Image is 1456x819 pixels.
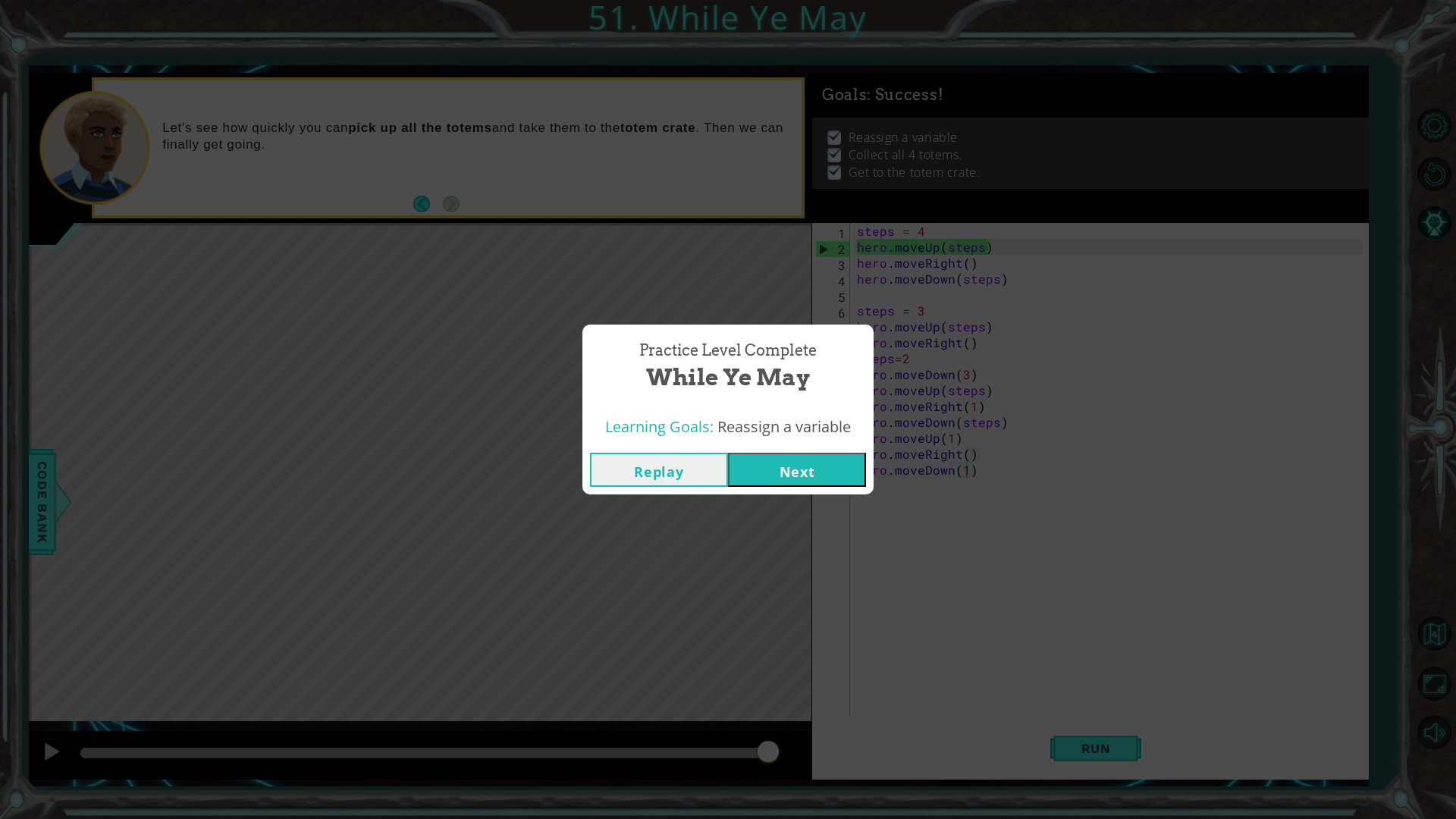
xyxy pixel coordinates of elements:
[605,416,714,437] span: Learning Goals:
[590,453,728,487] button: Replay
[717,416,851,437] span: Reassign a variable
[646,361,810,394] span: While Ye May
[639,340,817,362] span: Practice Level Complete
[728,453,866,487] button: Next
